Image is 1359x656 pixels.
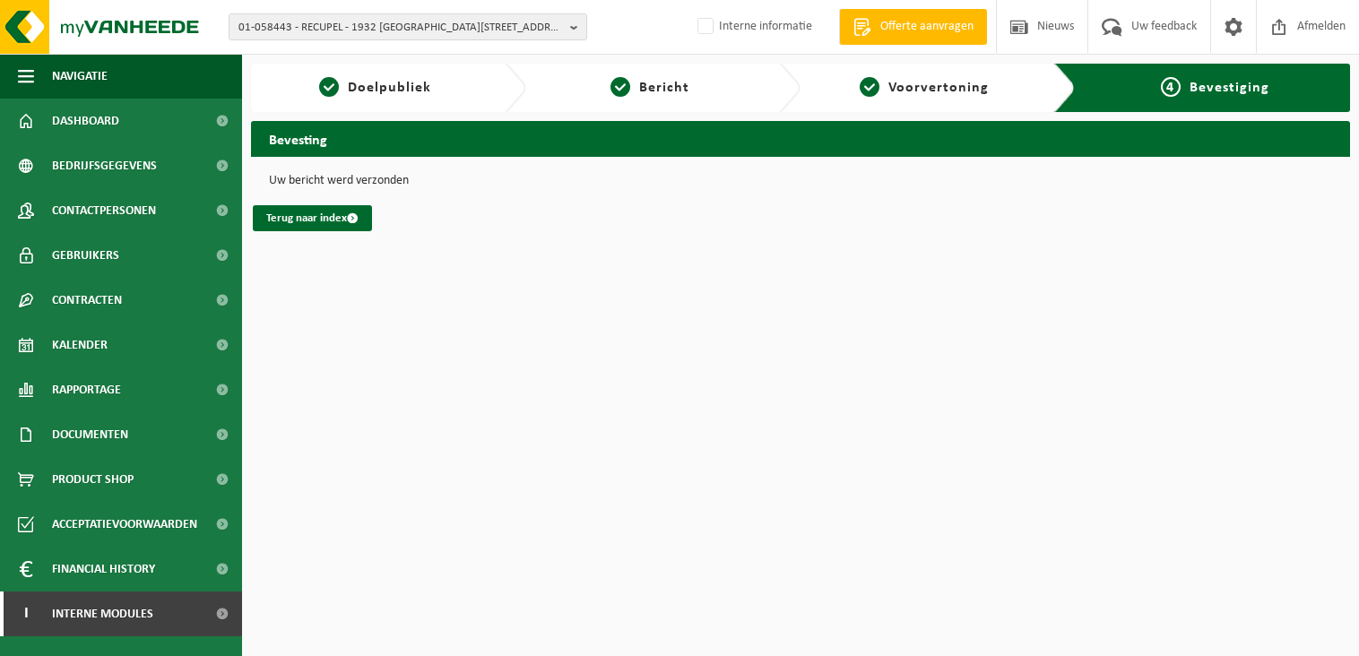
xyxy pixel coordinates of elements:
[52,143,157,188] span: Bedrijfsgegevens
[694,13,812,40] label: Interne informatie
[18,591,34,636] span: I
[238,14,563,41] span: 01-058443 - RECUPEL - 1932 [GEOGRAPHIC_DATA][STREET_ADDRESS]
[839,9,987,45] a: Offerte aanvragen
[639,81,689,95] span: Bericht
[1190,81,1269,95] span: Bevestiging
[52,412,128,457] span: Documenten
[52,278,122,323] span: Contracten
[888,81,989,95] span: Voorvertoning
[52,323,108,367] span: Kalender
[229,13,587,40] button: 01-058443 - RECUPEL - 1932 [GEOGRAPHIC_DATA][STREET_ADDRESS]
[860,77,879,97] span: 3
[52,233,119,278] span: Gebruikers
[319,77,339,97] span: 1
[52,547,155,591] span: Financial History
[52,54,108,99] span: Navigatie
[52,502,197,547] span: Acceptatievoorwaarden
[610,77,630,97] span: 2
[52,367,121,412] span: Rapportage
[348,81,431,95] span: Doelpubliek
[1161,77,1181,97] span: 4
[253,205,372,231] a: Terug naar index
[52,99,119,143] span: Dashboard
[52,457,134,502] span: Product Shop
[876,18,978,36] span: Offerte aanvragen
[269,175,1332,187] p: Uw bericht werd verzonden
[251,121,1350,156] h2: Bevesting
[52,591,153,636] span: Interne modules
[52,188,156,233] span: Contactpersonen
